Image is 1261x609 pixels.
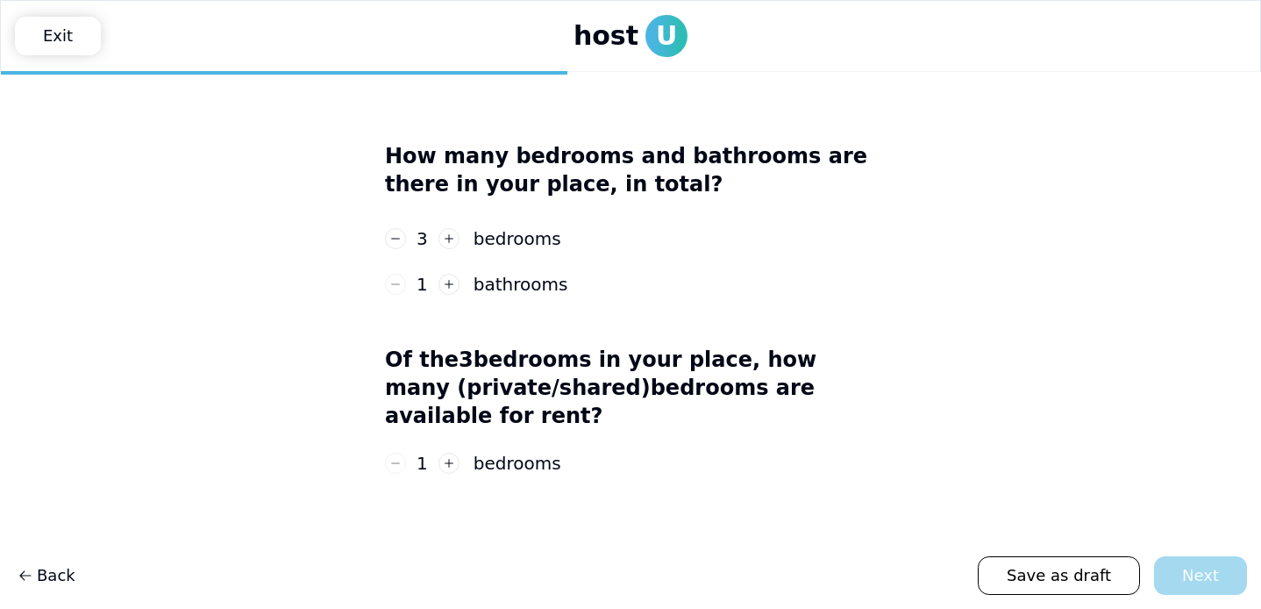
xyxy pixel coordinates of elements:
[474,451,561,476] p: bedrooms
[385,346,876,430] h3: Of the 3 bedrooms in your place, how many (private/shared)bedrooms are available for rent?
[574,15,687,57] a: hostU
[417,226,428,251] span: 3
[18,563,75,588] span: Back
[645,15,687,57] span: U
[574,20,638,52] span: host
[417,451,428,476] span: 1
[15,17,101,55] a: Exit
[474,272,568,297] p: bathrooms
[474,226,561,251] p: bedrooms
[14,556,96,595] a: Back
[978,556,1140,595] a: Save as draft
[417,272,428,297] span: 1
[385,142,876,198] h3: How many bedrooms and bathrooms are there in your place, in total?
